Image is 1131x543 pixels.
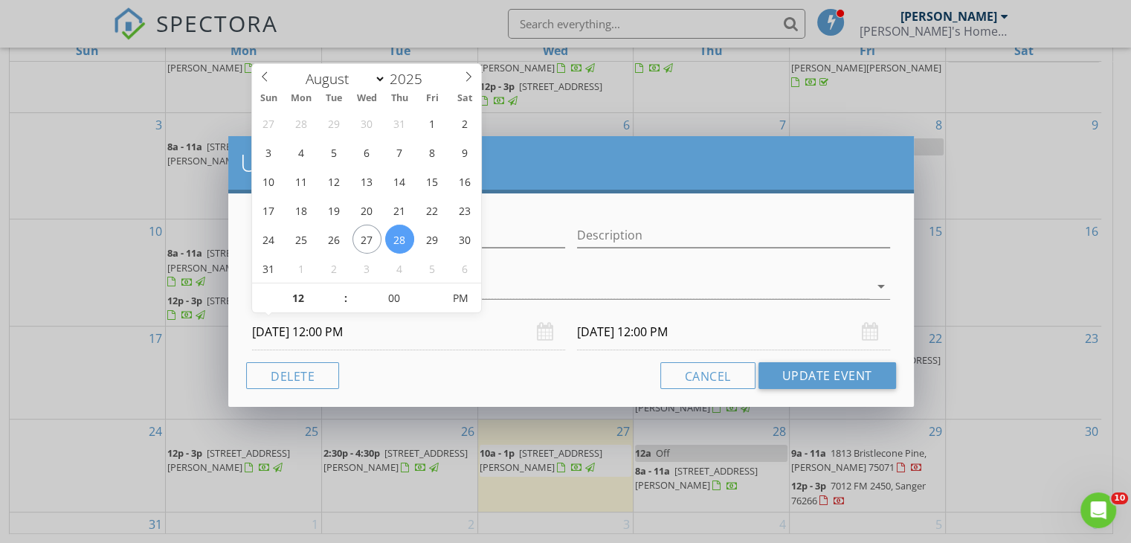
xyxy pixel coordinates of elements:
[1080,492,1116,528] iframe: Intercom live chat
[872,277,890,295] i: arrow_drop_down
[418,225,447,254] span: August 29, 2025
[577,314,890,350] input: Select date
[254,225,283,254] span: August 24, 2025
[440,283,481,313] span: Click to toggle
[252,314,565,350] input: Select date
[287,138,316,167] span: August 4, 2025
[385,138,414,167] span: August 7, 2025
[254,138,283,167] span: August 3, 2025
[385,196,414,225] span: August 21, 2025
[254,109,283,138] span: July 27, 2025
[352,254,381,283] span: September 3, 2025
[450,254,479,283] span: September 6, 2025
[254,254,283,283] span: August 31, 2025
[418,109,447,138] span: August 1, 2025
[246,362,339,389] button: Delete
[287,167,316,196] span: August 11, 2025
[450,225,479,254] span: August 30, 2025
[344,283,348,313] span: :
[287,254,316,283] span: September 1, 2025
[352,138,381,167] span: August 6, 2025
[287,109,316,138] span: July 28, 2025
[385,225,414,254] span: August 28, 2025
[386,69,435,89] input: Year
[352,196,381,225] span: August 20, 2025
[252,94,285,103] span: Sun
[287,196,316,225] span: August 18, 2025
[418,138,447,167] span: August 8, 2025
[450,138,479,167] span: August 9, 2025
[352,225,381,254] span: August 27, 2025
[385,167,414,196] span: August 14, 2025
[318,94,350,103] span: Tue
[352,167,381,196] span: August 13, 2025
[450,167,479,196] span: August 16, 2025
[254,196,283,225] span: August 17, 2025
[450,196,479,225] span: August 23, 2025
[254,167,283,196] span: August 10, 2025
[320,196,349,225] span: August 19, 2025
[450,109,479,138] span: August 2, 2025
[320,225,349,254] span: August 26, 2025
[352,109,381,138] span: July 30, 2025
[285,94,318,103] span: Mon
[383,94,416,103] span: Thu
[320,167,349,196] span: August 12, 2025
[240,148,902,178] h2: Update Event
[758,362,896,389] button: Update Event
[385,109,414,138] span: July 31, 2025
[320,254,349,283] span: September 2, 2025
[418,167,447,196] span: August 15, 2025
[416,94,448,103] span: Fri
[418,196,447,225] span: August 22, 2025
[287,225,316,254] span: August 25, 2025
[418,254,447,283] span: September 5, 2025
[320,109,349,138] span: July 29, 2025
[1111,492,1128,504] span: 10
[660,362,755,389] button: Cancel
[448,94,481,103] span: Sat
[320,138,349,167] span: August 5, 2025
[385,254,414,283] span: September 4, 2025
[350,94,383,103] span: Wed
